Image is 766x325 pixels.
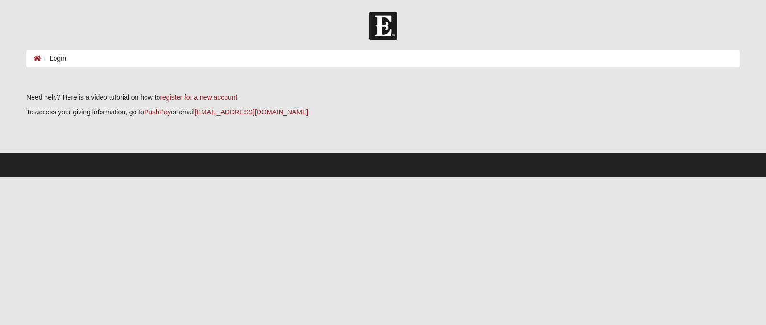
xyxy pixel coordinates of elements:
a: [EMAIL_ADDRESS][DOMAIN_NAME] [195,108,308,116]
p: To access your giving information, go to or email [26,107,740,117]
p: Need help? Here is a video tutorial on how to . [26,92,740,102]
img: Church of Eleven22 Logo [369,12,397,40]
a: register for a new account [160,93,237,101]
a: PushPay [144,108,171,116]
li: Login [41,54,66,64]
